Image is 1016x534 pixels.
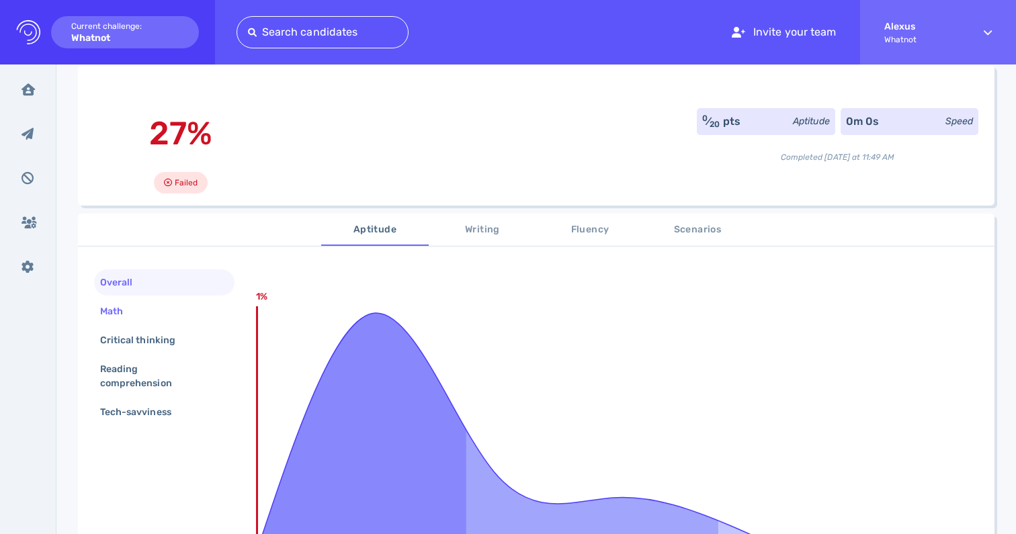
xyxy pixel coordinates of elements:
[149,114,212,152] span: 27%
[97,273,149,292] div: Overall
[97,302,139,321] div: Math
[329,222,421,238] span: Aptitude
[884,21,960,32] strong: Alexus
[652,222,743,238] span: Scenarios
[884,35,960,44] span: Whatnot
[97,330,192,350] div: Critical thinking
[846,114,879,130] div: 0m 0s
[544,222,636,238] span: Fluency
[697,140,978,163] div: Completed [DATE] at 11:49 AM
[256,291,267,302] text: 1%
[702,114,740,130] div: ⁄ pts
[175,175,198,191] span: Failed
[97,359,220,393] div: Reading comprehension
[793,114,829,128] div: Aptitude
[702,114,708,123] sup: 0
[97,402,187,422] div: Tech-savviness
[710,120,720,129] sub: 20
[945,114,973,128] div: Speed
[437,222,528,238] span: Writing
